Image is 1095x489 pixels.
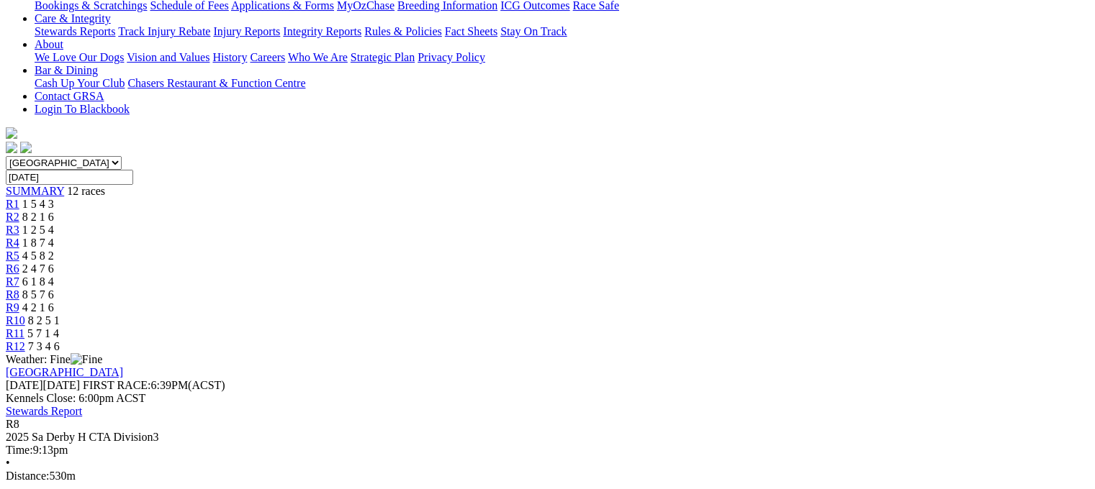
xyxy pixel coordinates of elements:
[6,340,25,352] a: R12
[22,275,54,288] span: 6 1 8 4
[6,366,123,378] a: [GEOGRAPHIC_DATA]
[6,379,43,391] span: [DATE]
[35,25,1089,38] div: Care & Integrity
[6,314,25,326] a: R10
[6,418,19,430] span: R8
[6,301,19,314] a: R9
[22,198,54,210] span: 1 5 4 3
[6,224,19,236] a: R3
[35,51,1089,64] div: About
[6,170,133,185] input: Select date
[35,25,115,37] a: Stewards Reports
[6,250,19,262] a: R5
[71,353,102,366] img: Fine
[6,185,64,197] a: SUMMARY
[22,237,54,249] span: 1 8 7 4
[6,431,1089,444] div: 2025 Sa Derby H CTA Division3
[6,457,10,469] span: •
[27,327,59,339] span: 5 7 1 4
[35,77,125,89] a: Cash Up Your Club
[118,25,210,37] a: Track Injury Rebate
[364,25,442,37] a: Rules & Policies
[6,444,1089,457] div: 9:13pm
[127,51,209,63] a: Vision and Values
[500,25,567,37] a: Stay On Track
[28,340,60,352] span: 7 3 4 6
[6,127,17,139] img: logo-grsa-white.png
[22,301,54,314] span: 4 2 1 6
[22,288,54,301] span: 8 5 7 6
[6,198,19,210] a: R1
[6,353,102,365] span: Weather: Fine
[35,64,98,76] a: Bar & Dining
[418,51,485,63] a: Privacy Policy
[28,314,60,326] span: 8 2 5 1
[6,470,1089,483] div: 530m
[6,444,33,456] span: Time:
[35,90,104,102] a: Contact GRSA
[35,38,63,50] a: About
[6,275,19,288] a: R7
[6,379,80,391] span: [DATE]
[6,142,17,153] img: facebook.svg
[35,103,130,115] a: Login To Blackbook
[288,51,348,63] a: Who We Are
[6,392,1089,405] div: Kennels Close: 6:00pm ACST
[6,211,19,223] a: R2
[35,77,1089,90] div: Bar & Dining
[445,25,497,37] a: Fact Sheets
[6,470,49,482] span: Distance:
[127,77,305,89] a: Chasers Restaurant & Function Centre
[22,224,54,236] span: 1 2 5 4
[83,379,225,391] span: 6:39PM(ACST)
[351,51,415,63] a: Strategic Plan
[35,51,124,63] a: We Love Our Dogs
[213,25,280,37] a: Injury Reports
[6,327,24,339] a: R11
[6,288,19,301] a: R8
[35,12,111,24] a: Care & Integrity
[250,51,285,63] a: Careers
[22,211,54,223] span: 8 2 1 6
[20,142,32,153] img: twitter.svg
[6,262,19,275] a: R6
[212,51,247,63] a: History
[22,250,54,262] span: 4 5 8 2
[67,185,105,197] span: 12 races
[22,262,54,275] span: 2 4 7 6
[283,25,361,37] a: Integrity Reports
[83,379,150,391] span: FIRST RACE:
[6,237,19,249] a: R4
[6,405,82,417] a: Stewards Report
